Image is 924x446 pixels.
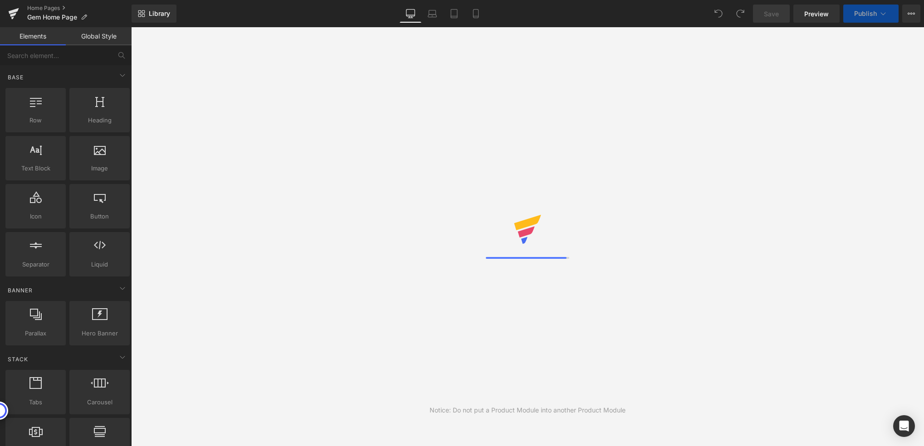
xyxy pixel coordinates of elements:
[72,260,127,269] span: Liquid
[893,415,915,437] div: Open Intercom Messenger
[8,164,63,173] span: Text Block
[7,73,24,82] span: Base
[731,5,749,23] button: Redo
[72,116,127,125] span: Heading
[793,5,840,23] a: Preview
[8,116,63,125] span: Row
[7,286,34,295] span: Banner
[27,14,77,21] span: Gem Home Page
[400,5,421,23] a: Desktop
[804,9,829,19] span: Preview
[709,5,728,23] button: Undo
[465,5,487,23] a: Mobile
[443,5,465,23] a: Tablet
[72,164,127,173] span: Image
[72,329,127,338] span: Hero Banner
[72,212,127,221] span: Button
[132,5,176,23] a: New Library
[72,398,127,407] span: Carousel
[27,5,132,12] a: Home Pages
[430,405,626,415] div: Notice: Do not put a Product Module into another Product Module
[8,329,63,338] span: Parallax
[764,9,779,19] span: Save
[421,5,443,23] a: Laptop
[8,398,63,407] span: Tabs
[149,10,170,18] span: Library
[8,212,63,221] span: Icon
[7,355,29,364] span: Stack
[66,27,132,45] a: Global Style
[8,260,63,269] span: Separator
[843,5,899,23] button: Publish
[854,10,877,17] span: Publish
[902,5,920,23] button: More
